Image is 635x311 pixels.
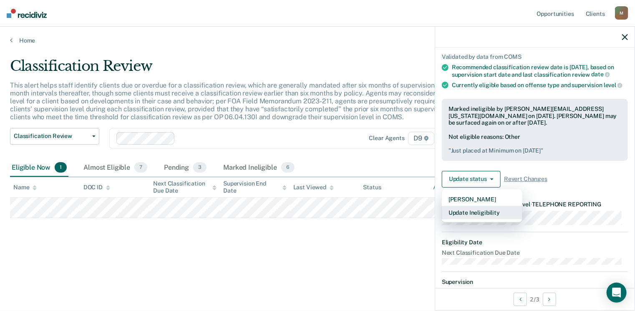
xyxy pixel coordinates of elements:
span: Classification Review [14,133,89,140]
button: Update Ineligibility [442,206,522,219]
div: Marked Ineligible [222,159,296,177]
button: Previous Opportunity [514,293,527,306]
dt: Eligibility Date [442,239,628,246]
div: Not eligible reasons: Other [449,133,621,154]
div: Name [13,184,37,191]
span: D9 [408,132,434,145]
div: Marked ineligible by [PERSON_NAME][EMAIL_ADDRESS][US_STATE][DOMAIN_NAME] on [DATE]. [PERSON_NAME]... [449,105,621,126]
button: [PERSON_NAME] [442,193,522,206]
div: Status [363,184,381,191]
a: Home [10,37,625,44]
div: Last Viewed [293,184,334,191]
button: Update status [442,171,501,188]
div: Supervision End Date [223,180,287,194]
span: • [530,201,532,208]
span: 7 [134,162,147,173]
div: Next Classification Due Date [153,180,217,194]
span: 6 [281,162,295,173]
span: 1 [55,162,67,173]
div: Currently eligible based on offense type and supervision [452,81,628,89]
dt: Recommended Supervision Level TELEPHONE REPORTING [442,201,628,208]
div: Recommended classification review date is [DATE], based on supervision start date and last classi... [452,64,628,78]
div: Open Intercom Messenger [607,283,627,303]
img: Recidiviz [7,9,47,18]
div: Eligible Now [10,159,68,177]
button: Next Opportunity [543,293,556,306]
div: 2 / 3 [435,288,635,310]
div: Pending [162,159,208,177]
pre: " Just placed at Minimum on [DATE] " [449,147,621,154]
div: Assigned to [433,184,472,191]
div: Almost Eligible [82,159,149,177]
div: Classification Review [10,58,486,81]
div: DOC ID [83,184,110,191]
dt: Supervision [442,278,628,286]
span: 3 [193,162,207,173]
span: Revert Changes [504,176,547,183]
div: Validated by data from COMS [442,53,628,60]
p: This alert helps staff identify clients due or overdue for a classification review, which are gen... [10,81,484,121]
div: M [615,6,628,20]
span: date [591,71,610,78]
dt: Next Classification Due Date [442,249,628,256]
span: level [604,82,622,88]
div: Clear agents [369,135,405,142]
